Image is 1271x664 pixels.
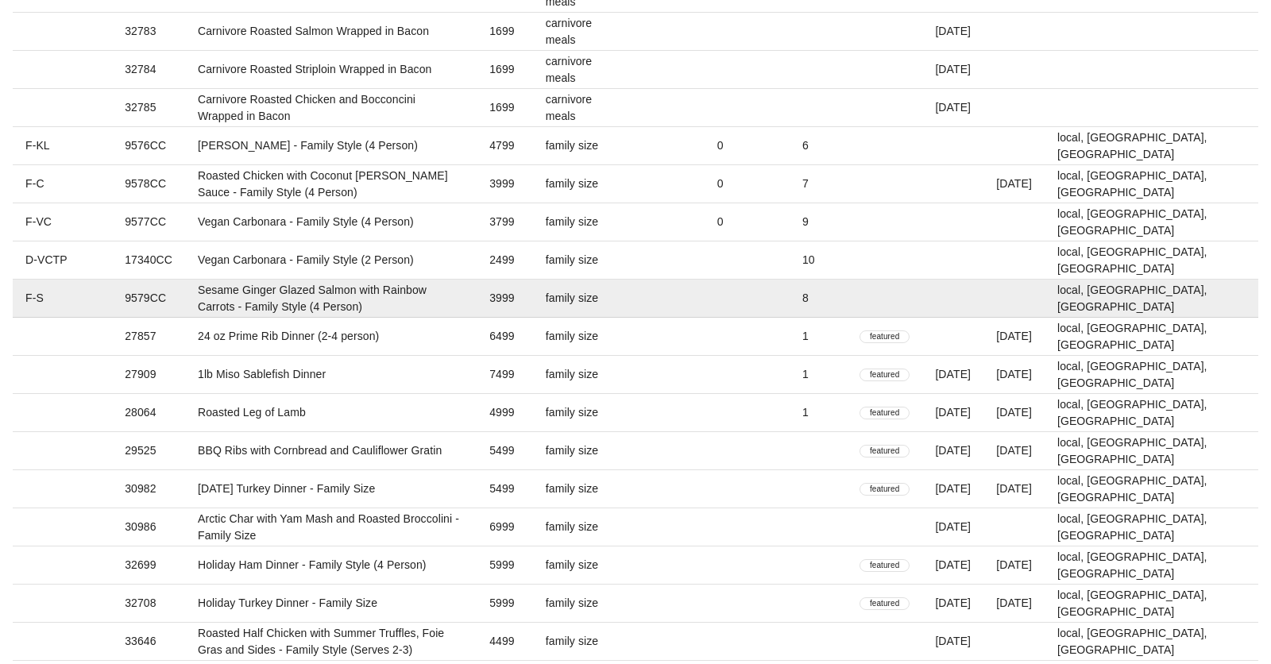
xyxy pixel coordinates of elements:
[983,432,1045,470] td: [DATE]
[870,484,900,495] span: featured
[185,356,477,394] td: 1lb Miso Sablefish Dinner
[112,394,185,432] td: 28064
[185,546,477,585] td: Holiday Ham Dinner - Family Style (4 Person)
[185,394,477,432] td: Roasted Leg of Lamb
[790,394,847,432] td: 1
[477,470,533,508] td: 5499
[477,508,533,546] td: 6999
[790,127,847,165] td: 6
[112,432,185,470] td: 29525
[922,623,983,661] td: [DATE]
[870,598,900,609] span: featured
[533,51,634,89] td: carnivore meals
[870,331,900,342] span: featured
[533,165,634,203] td: family size
[870,560,900,571] span: featured
[477,318,533,356] td: 6499
[983,470,1045,508] td: [DATE]
[477,394,533,432] td: 4999
[790,318,847,356] td: 1
[533,432,634,470] td: family size
[533,546,634,585] td: family size
[533,394,634,432] td: family size
[185,280,477,318] td: Sesame Ginger Glazed Salmon with Rainbow Carrots - Family Style (4 Person)
[13,165,112,203] td: F-C
[112,318,185,356] td: 27857
[185,241,477,280] td: Vegan Carbonara - Family Style (2 Person)
[1045,432,1258,470] td: local, [GEOGRAPHIC_DATA], [GEOGRAPHIC_DATA]
[533,89,634,127] td: carnivore meals
[112,203,185,241] td: 9577CC
[112,470,185,508] td: 30982
[185,432,477,470] td: BBQ Ribs with Cornbread and Cauliflower Gratin
[922,470,983,508] td: [DATE]
[112,623,185,661] td: 33646
[477,241,533,280] td: 2499
[477,623,533,661] td: 4499
[922,508,983,546] td: [DATE]
[705,165,790,203] td: 0
[922,585,983,623] td: [DATE]
[477,165,533,203] td: 3999
[922,356,983,394] td: [DATE]
[112,356,185,394] td: 27909
[112,13,185,51] td: 32783
[477,13,533,51] td: 1699
[922,13,983,51] td: [DATE]
[533,585,634,623] td: family size
[185,203,477,241] td: Vegan Carbonara - Family Style (4 Person)
[790,356,847,394] td: 1
[983,394,1045,432] td: [DATE]
[477,127,533,165] td: 4799
[1045,623,1258,661] td: local, [GEOGRAPHIC_DATA], [GEOGRAPHIC_DATA]
[533,470,634,508] td: family size
[983,356,1045,394] td: [DATE]
[533,280,634,318] td: family size
[533,127,634,165] td: family size
[1045,318,1258,356] td: local, [GEOGRAPHIC_DATA], [GEOGRAPHIC_DATA]
[533,241,634,280] td: family size
[533,508,634,546] td: family size
[112,280,185,318] td: 9579CC
[477,89,533,127] td: 1699
[477,356,533,394] td: 7499
[790,241,847,280] td: 10
[1045,585,1258,623] td: local, [GEOGRAPHIC_DATA], [GEOGRAPHIC_DATA]
[112,165,185,203] td: 9578CC
[983,585,1045,623] td: [DATE]
[705,203,790,241] td: 0
[477,203,533,241] td: 3799
[185,470,477,508] td: [DATE] Turkey Dinner - Family Size
[922,432,983,470] td: [DATE]
[477,585,533,623] td: 5999
[112,89,185,127] td: 32785
[185,318,477,356] td: 24 oz Prime Rib Dinner (2-4 person)
[1045,165,1258,203] td: local, [GEOGRAPHIC_DATA], [GEOGRAPHIC_DATA]
[112,546,185,585] td: 32699
[870,369,900,380] span: featured
[983,165,1045,203] td: [DATE]
[870,407,900,419] span: featured
[185,89,477,127] td: Carnivore Roasted Chicken and Bocconcini Wrapped in Bacon
[185,508,477,546] td: Arctic Char with Yam Mash and Roasted Broccolini - Family Size
[1045,394,1258,432] td: local, [GEOGRAPHIC_DATA], [GEOGRAPHIC_DATA]
[870,446,900,457] span: featured
[13,203,112,241] td: F-VC
[922,546,983,585] td: [DATE]
[185,51,477,89] td: Carnivore Roasted Striploin Wrapped in Bacon
[922,394,983,432] td: [DATE]
[112,127,185,165] td: 9576CC
[1045,356,1258,394] td: local, [GEOGRAPHIC_DATA], [GEOGRAPHIC_DATA]
[112,508,185,546] td: 30986
[922,51,983,89] td: [DATE]
[1045,203,1258,241] td: local, [GEOGRAPHIC_DATA], [GEOGRAPHIC_DATA]
[533,203,634,241] td: family size
[533,623,634,661] td: family size
[1045,127,1258,165] td: local, [GEOGRAPHIC_DATA], [GEOGRAPHIC_DATA]
[13,127,112,165] td: F-KL
[983,546,1045,585] td: [DATE]
[477,546,533,585] td: 5999
[1045,241,1258,280] td: local, [GEOGRAPHIC_DATA], [GEOGRAPHIC_DATA]
[790,165,847,203] td: 7
[112,585,185,623] td: 32708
